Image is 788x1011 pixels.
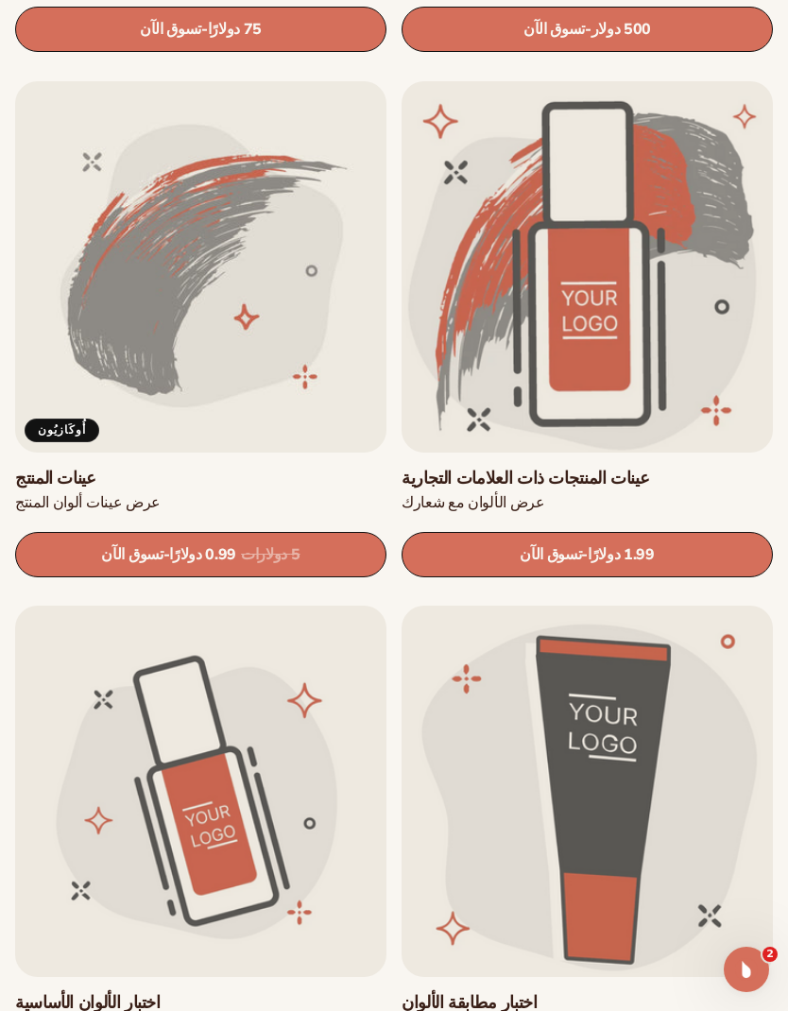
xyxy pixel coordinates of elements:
a: تسوق الآن- 500 دولار [402,8,773,53]
a: تسوق الآن- 0.99 دولارًا 5 دولارات [15,532,386,577]
font: - [581,543,588,564]
font: تسوق الآن [101,543,163,564]
font: - [201,19,208,40]
a: عينات المنتجات ذات العلامات التجارية [402,468,773,489]
font: 2 [766,948,774,960]
iframe: الدردشة المباشرة عبر الاتصال الداخلي [724,947,769,992]
font: تسوق الآن [140,19,201,40]
font: 0.99 دولارًا [169,544,236,565]
font: - [163,543,170,564]
font: - [585,19,591,40]
font: 500 دولار [591,20,651,41]
font: 75 دولارًا [208,20,262,41]
font: تسوق الآن [520,543,581,564]
a: تسوق الآن- 75 دولارًا [15,8,386,53]
font: 1.99 دولارًا [588,544,655,565]
a: عينات المنتج [15,468,386,489]
font: 5 دولارات [241,544,300,565]
font: تسوق الآن [523,19,585,40]
a: تسوق الآن- 1.99 دولارًا [402,532,773,577]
